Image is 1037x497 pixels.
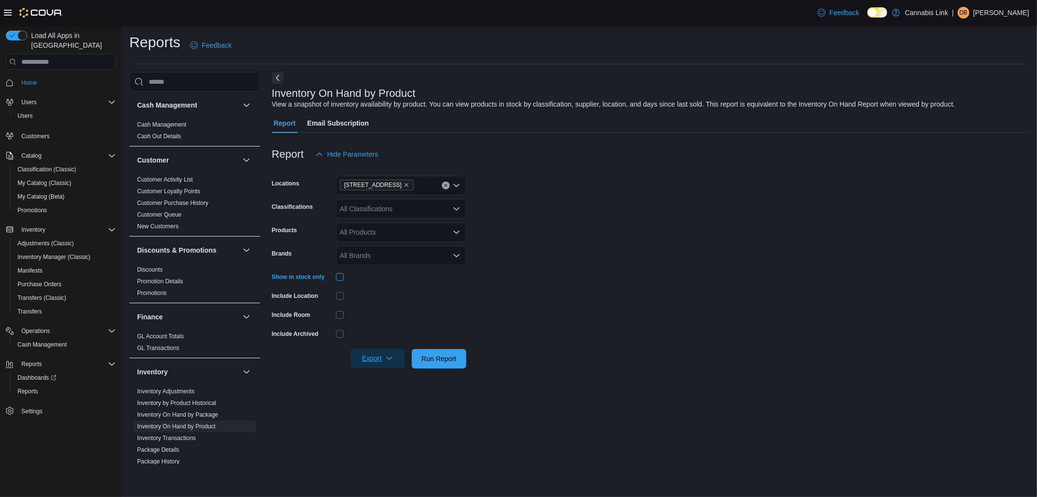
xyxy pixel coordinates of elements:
a: New Customers [137,223,178,230]
p: Cannabis Link [905,7,948,18]
span: Catalog [18,150,116,162]
a: Customer Activity List [137,176,193,183]
a: GL Account Totals [137,333,184,340]
button: Home [2,75,120,90]
a: Inventory On Hand by Package [137,411,218,418]
span: Promotions [14,204,116,216]
span: Dashboards [18,374,56,382]
span: My Catalog (Classic) [18,179,71,187]
button: Adjustments (Classic) [10,237,120,250]
span: Classification (Classic) [18,166,76,173]
span: Customer Purchase History [137,199,209,207]
button: Users [18,96,40,108]
button: Users [10,109,120,123]
button: Cash Management [137,100,239,110]
button: Inventory Manager (Classic) [10,250,120,264]
span: Users [14,110,116,122]
span: Reports [18,387,38,395]
button: Inventory [18,224,49,236]
span: [STREET_ADDRESS] [344,180,402,190]
a: Feedback [814,3,863,22]
a: Cash Management [14,339,70,350]
h3: Discounts & Promotions [137,245,216,255]
nav: Complex example [6,72,116,443]
button: My Catalog (Beta) [10,190,120,203]
span: Reports [18,358,116,370]
p: [PERSON_NAME] [973,7,1029,18]
span: Inventory by Product Historical [137,399,216,407]
span: Discounts [137,266,163,274]
span: Promotions [18,206,47,214]
a: My Catalog (Beta) [14,191,69,202]
a: Settings [18,405,46,417]
h3: Inventory [137,367,168,377]
span: Feedback [202,40,231,50]
span: Customer Loyalty Points [137,187,200,195]
span: GL Transactions [137,344,179,352]
button: Purchase Orders [10,277,120,291]
span: Purchase Orders [18,280,62,288]
span: Export [356,349,399,368]
a: Promotion Details [137,278,183,285]
label: Brands [272,250,292,258]
button: Reports [18,358,46,370]
span: Users [18,112,33,120]
span: Inventory On Hand by Product [137,423,215,430]
button: Discounts & Promotions [137,245,239,255]
button: Cash Management [241,99,252,111]
a: Package Details [137,446,179,453]
span: Customers [21,132,50,140]
span: Transfers (Classic) [18,294,66,302]
button: Open list of options [453,205,460,213]
a: Transfers [14,306,46,317]
span: Users [18,96,116,108]
button: Inventory [241,366,252,378]
button: Clear input [442,182,450,189]
a: Transfers (Classic) [14,292,70,304]
span: Reports [14,386,116,397]
button: Run Report [412,349,466,368]
a: Customer Loyalty Points [137,188,200,195]
span: Operations [18,325,116,337]
label: Locations [272,180,299,187]
a: Customers [18,130,53,142]
button: Promotions [10,203,120,217]
a: Inventory Manager (Classic) [14,251,94,263]
a: GL Transactions [137,345,179,351]
button: Finance [241,311,252,323]
span: Settings [18,405,116,417]
div: Cash Management [129,119,260,146]
button: Classification (Classic) [10,163,120,176]
button: Operations [2,324,120,338]
button: Hide Parameters [312,145,382,164]
span: Inventory Manager (Classic) [14,251,116,263]
a: Customer Queue [137,211,181,218]
a: Users [14,110,36,122]
span: Customers [18,129,116,142]
span: Inventory [21,226,45,234]
span: Report [274,113,296,133]
label: Show in stock only [272,273,325,281]
span: Inventory [18,224,116,236]
a: Customer Purchase History [137,200,209,206]
span: New Customers [137,222,178,230]
a: Inventory On Hand by Product [137,423,215,430]
span: Inventory Adjustments [137,387,194,395]
button: Reports [10,385,120,398]
h3: Customer [137,155,169,165]
div: Discounts & Promotions [129,264,260,303]
span: Cash Management [137,121,186,129]
a: Promotions [14,204,51,216]
span: Promotion Details [137,277,183,285]
button: Finance [137,312,239,322]
button: Catalog [18,150,45,162]
span: 1295 Highbury Ave N [340,180,414,190]
span: Load All Apps in [GEOGRAPHIC_DATA] [27,31,116,50]
span: Cash Out Details [137,132,181,140]
span: My Catalog (Classic) [14,177,116,189]
h3: Report [272,148,304,160]
a: Cash Out Details [137,133,181,140]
